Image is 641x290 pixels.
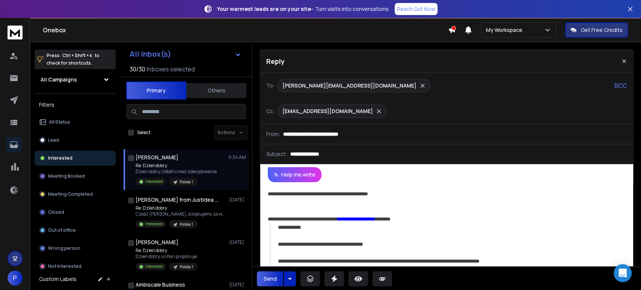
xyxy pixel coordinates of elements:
[565,23,628,38] button: Get Free Credits
[35,187,116,202] button: Meeting Completed
[137,130,151,136] label: Select
[8,270,23,285] button: P
[41,76,77,83] h1: All Campaigns
[614,264,632,282] div: Open Intercom Messenger
[282,82,416,89] p: [PERSON_NAME][EMAIL_ADDRESS][DOMAIN_NAME]
[186,82,246,99] button: Others
[136,239,178,246] h1: [PERSON_NAME]
[229,282,246,288] p: [DATE]
[124,47,247,62] button: All Inbox(s)
[35,205,116,220] button: Closed
[395,3,437,15] a: Reach Out Now
[35,115,116,130] button: All Status
[581,26,623,34] p: Get Free Credits
[217,5,389,13] p: – Turn visits into conversations
[257,271,283,286] button: Send
[48,155,72,161] p: Interested
[49,119,70,125] p: All Status
[130,65,145,74] span: 30 / 30
[35,223,116,238] button: Out of office
[179,222,193,227] p: Polska 1
[48,263,81,269] p: Not Interested
[126,82,186,100] button: Primary
[43,26,448,35] h1: Onebox
[48,245,80,251] p: Wrong person
[35,259,116,274] button: Not Interested
[229,239,246,245] p: [DATE]
[397,5,435,13] p: Reach Out Now
[35,169,116,184] button: Meeting Booked
[136,163,217,169] p: Re: Dzień dobry
[39,275,77,283] h3: Custom Labels
[266,82,274,89] p: To:
[266,56,285,66] p: Reply
[47,52,100,67] p: Press to check for shortcuts.
[48,227,76,233] p: Out of office
[48,173,85,179] p: Meeting Booked
[136,281,185,288] h1: Ambiscale Business
[614,81,627,90] p: BCC
[268,167,321,182] button: Help me write
[282,107,373,115] p: [EMAIL_ADDRESS][DOMAIN_NAME]
[8,26,23,39] img: logo
[136,248,198,254] p: Re: Dzień dobry
[145,264,163,269] p: Interested
[229,197,246,203] p: [DATE]
[136,154,178,161] h1: [PERSON_NAME]
[145,179,163,184] p: Interested
[136,205,226,211] p: Re: Dzień dobry
[145,221,163,227] p: Interested
[266,107,274,115] p: Cc:
[48,137,59,143] p: Lead
[147,65,195,74] h3: Inboxes selected
[266,130,280,138] p: From:
[48,209,64,215] p: Closed
[48,191,93,197] p: Meeting Completed
[136,169,217,175] p: Dzien dobry, Ostatni mail zdecydowanie
[228,154,246,160] p: 11:34 AM
[35,133,116,148] button: Lead
[179,264,193,270] p: Polska 1
[486,26,525,34] p: My Workspace
[35,100,116,110] h3: Filters
[35,151,116,166] button: Interested
[35,241,116,256] button: Wrong person
[136,196,218,204] h1: [PERSON_NAME] from JustIdea Agency
[136,254,198,260] p: Dzień dobry, co Pan proponuje
[266,150,287,158] p: Subject:
[35,72,116,87] button: All Campaigns
[61,51,93,60] span: Ctrl + Shift + k
[217,5,311,12] strong: Your warmest leads are on your site
[179,179,193,185] p: Polska 1
[136,211,226,217] p: Cześć [PERSON_NAME], dziękujemy za wiadomość.
[130,50,171,58] h1: All Inbox(s)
